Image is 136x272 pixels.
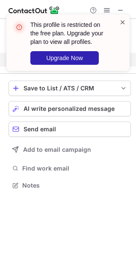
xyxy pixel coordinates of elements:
[24,85,116,92] div: Save to List / ATS / CRM
[9,162,131,174] button: Find work email
[30,20,109,46] header: This profile is restricted on the free plan. Upgrade your plan to view all profiles.
[9,5,60,15] img: ContactOut v5.3.10
[24,126,56,133] span: Send email
[30,51,99,65] button: Upgrade Now
[24,105,115,112] span: AI write personalized message
[9,81,131,96] button: save-profile-one-click
[46,55,83,61] span: Upgrade Now
[9,142,131,157] button: Add to email campaign
[22,165,127,172] span: Find work email
[22,182,127,189] span: Notes
[23,146,91,153] span: Add to email campaign
[12,20,26,34] img: error
[9,179,131,191] button: Notes
[9,101,131,116] button: AI write personalized message
[9,122,131,137] button: Send email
